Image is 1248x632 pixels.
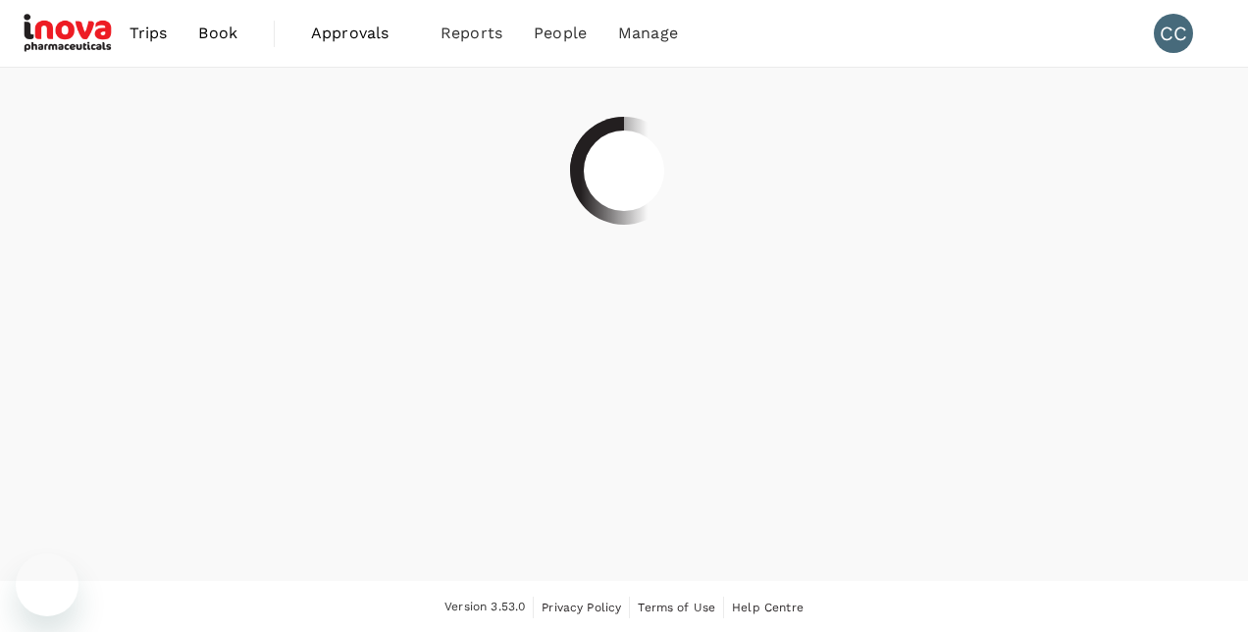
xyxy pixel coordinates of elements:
[618,22,678,45] span: Manage
[130,22,168,45] span: Trips
[732,597,804,618] a: Help Centre
[24,12,114,55] img: iNova Pharmaceuticals
[638,597,715,618] a: Terms of Use
[311,22,409,45] span: Approvals
[444,598,525,617] span: Version 3.53.0
[441,22,502,45] span: Reports
[16,553,78,616] iframe: Button to launch messaging window
[542,601,621,614] span: Privacy Policy
[534,22,587,45] span: People
[1154,14,1193,53] div: CC
[542,597,621,618] a: Privacy Policy
[198,22,237,45] span: Book
[732,601,804,614] span: Help Centre
[638,601,715,614] span: Terms of Use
